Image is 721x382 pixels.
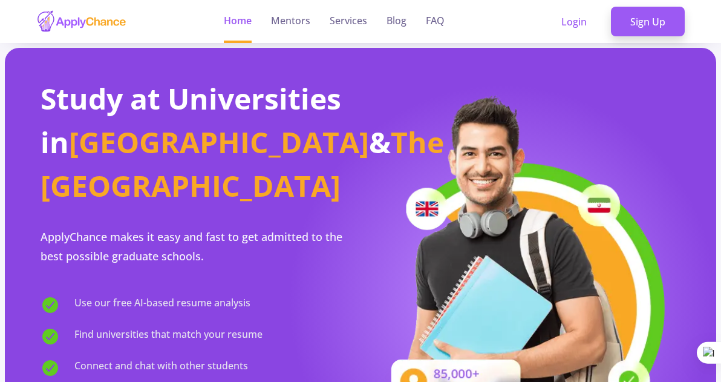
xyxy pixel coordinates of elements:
[69,122,369,162] span: [GEOGRAPHIC_DATA]
[542,7,606,37] a: Login
[611,7,685,37] a: Sign Up
[74,327,263,346] span: Find universities that match your resume
[74,358,248,378] span: Connect and chat with other students
[74,295,250,315] span: Use our free AI-based resume analysis
[369,122,391,162] span: &
[36,10,127,33] img: applychance logo
[41,229,342,263] span: ApplyChance makes it easy and fast to get admitted to the best possible graduate schools.
[41,79,341,162] span: Study at Universities in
